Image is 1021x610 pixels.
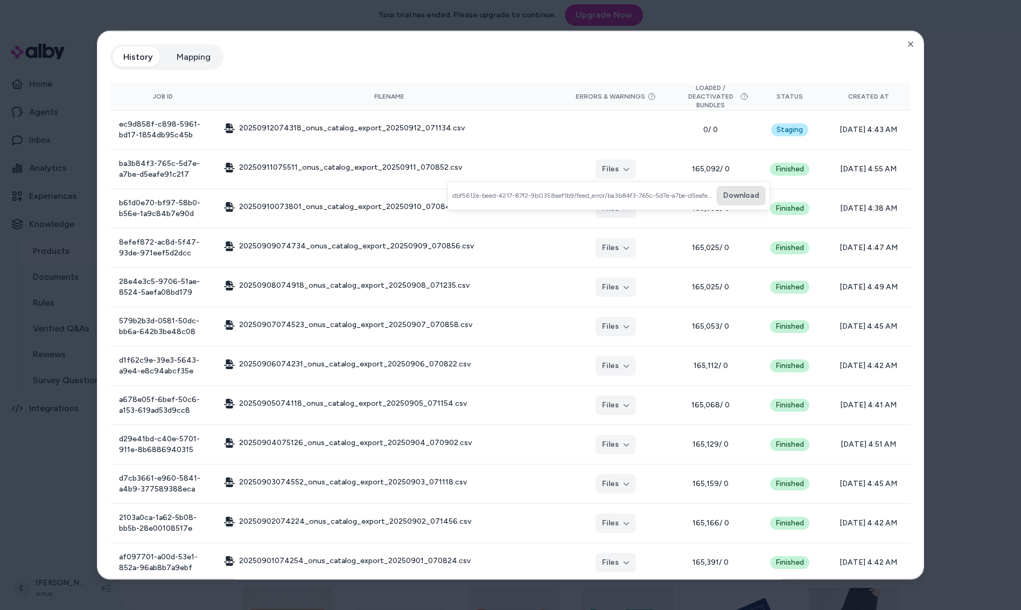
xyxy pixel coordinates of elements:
span: 165,068 / 0 [677,400,744,411]
button: 20250903074552_onus_catalog_export_20250903_071118.csv [224,477,467,488]
span: 0 / 0 [677,124,744,135]
span: 20250902074224_onus_catalog_export_20250902_071456.csv [239,516,471,527]
button: Files [596,435,636,454]
td: a678e05f-6bef-50c6-a153-619ad53d9cc8 [110,385,215,425]
button: 20250905074118_onus_catalog_export_20250905_071154.csv [224,398,467,409]
span: 165,058 / 0 [677,203,744,214]
button: Files [596,317,636,336]
button: 20250912074318_onus_catalog_export_20250912_071134.csv [224,123,465,134]
button: 20250904075126_onus_catalog_export_20250904_070902.csv [224,438,472,448]
span: 165,129 / 0 [677,439,744,450]
div: Job ID [119,92,207,101]
td: b61d0e70-bf97-58b0-b56e-1a9c84b7e90d [110,189,215,228]
button: Files [596,160,636,179]
td: d29e41bd-c40e-5701-911e-8b6886940315 [110,425,215,464]
button: Files [596,553,636,572]
button: 20250910073801_onus_catalog_export_20250910_070849.csv [224,202,469,212]
span: [DATE] 4:49 AM [835,282,902,293]
span: 165,166 / 0 [677,518,744,529]
button: 20250908074918_onus_catalog_export_20250908_071235.csv [224,280,470,291]
div: Finished [770,202,809,215]
span: dbf5612e-beed-4217-87f2-9b0358aef1b9/feed_error/ba3b84f3-765c-5d7e-a7be-d5eafe91c217.csv [452,191,712,200]
button: 20250911075511_onus_catalog_export_20250911_070852.csv [224,162,462,173]
td: 2103a0ca-1a62-5b08-bb5b-28e00108517e [110,503,215,543]
div: Finished [770,241,809,254]
button: Files [596,199,636,218]
span: [DATE] 4:42 AM [835,361,902,371]
button: Files [596,356,636,376]
span: 20250910073801_onus_catalog_export_20250910_070849.csv [239,202,469,212]
button: Files [596,278,636,297]
span: [DATE] 4:42 AM [835,557,902,568]
div: Finished [770,359,809,372]
span: 165,112 / 0 [677,361,744,371]
span: 20250904075126_onus_catalog_export_20250904_070902.csv [239,438,472,448]
td: ba3b84f3-765c-5d7e-a7be-d5eafe91c217 [110,149,215,189]
button: Files [596,514,636,533]
span: [DATE] 4:45 AM [835,321,902,332]
button: 20250901074254_onus_catalog_export_20250901_070824.csv [224,556,471,566]
span: [DATE] 4:42 AM [835,518,902,529]
span: 20250912074318_onus_catalog_export_20250912_071134.csv [239,123,465,134]
button: Files [596,396,636,415]
div: Created At [835,92,902,101]
button: Download [717,186,766,205]
button: History [113,46,164,68]
span: 20250901074254_onus_catalog_export_20250901_070824.csv [239,556,471,566]
span: 20250907074523_onus_catalog_export_20250907_070858.csv [239,320,472,330]
div: Finished [770,399,809,412]
div: Finished [770,438,809,451]
div: Finished [770,163,809,176]
button: Loaded / Deactivated Bundles [677,84,744,109]
button: Mapping [166,46,221,68]
span: 20250905074118_onus_catalog_export_20250905_071154.csv [239,398,467,409]
div: Finished [770,281,809,294]
span: [DATE] 4:41 AM [835,400,902,411]
span: [DATE] 4:51 AM [835,439,902,450]
button: 20250909074734_onus_catalog_export_20250909_070856.csv [224,241,474,252]
span: [DATE] 4:38 AM [835,203,902,214]
span: 20250911075511_onus_catalog_export_20250911_070852.csv [239,162,462,173]
span: 20250906074231_onus_catalog_export_20250906_070822.csv [239,359,471,370]
td: 579b2b3d-0581-50dc-bb6a-642b3be48c08 [110,307,215,346]
span: 165,391 / 0 [677,557,744,568]
span: 20250909074734_onus_catalog_export_20250909_070856.csv [239,241,474,252]
span: 165,025 / 0 [677,282,744,293]
div: Filename [224,92,555,101]
td: ec9d858f-c898-5961-bd17-1854db95c45b [110,110,215,149]
button: Errors & Warnings [576,92,656,101]
div: Finished [770,477,809,490]
div: Finished [770,517,809,530]
button: 20250906074231_onus_catalog_export_20250906_070822.csv [224,359,471,370]
span: [DATE] 4:55 AM [835,164,902,175]
span: 20250908074918_onus_catalog_export_20250908_071235.csv [239,280,470,291]
span: [DATE] 4:43 AM [835,124,902,135]
span: [DATE] 4:47 AM [835,242,902,253]
button: 20250902074224_onus_catalog_export_20250902_071456.csv [224,516,471,527]
td: af097701-a00d-53e1-852a-96ab8b7a9ebf [110,543,215,582]
td: 28e4e3c5-9706-51ae-8524-5aefa08bd179 [110,267,215,307]
span: [DATE] 4:45 AM [835,479,902,489]
span: 165,025 / 0 [677,242,744,253]
button: Files [596,474,636,494]
div: Staging [771,123,808,136]
td: d7cb3661-e960-5841-a4b9-377589388eca [110,464,215,503]
span: 165,053 / 0 [677,321,744,332]
span: 165,159 / 0 [677,479,744,489]
button: Files [596,238,636,258]
div: Finished [770,320,809,333]
span: 20250903074552_onus_catalog_export_20250903_071118.csv [239,477,467,488]
div: Status [761,92,818,101]
span: 165,092 / 0 [677,164,744,175]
